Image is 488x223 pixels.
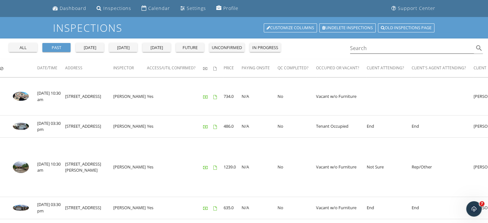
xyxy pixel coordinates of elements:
[147,59,203,77] th: ACCESS/UTIL CONFIRMED?: Not sorted.
[367,116,412,137] td: End
[147,137,203,197] td: Yes
[224,197,242,219] td: 635.0
[53,22,435,33] h1: Inspections
[212,45,242,51] div: unconfirmed
[148,5,170,11] div: Calendar
[214,3,241,14] a: Profile
[242,137,278,197] td: N/A
[278,65,308,71] span: QC COMPLETED?
[147,77,203,116] td: Yes
[178,45,201,51] div: future
[147,65,195,71] span: ACCESS/UTIL CONFIRMED?
[113,116,147,137] td: [PERSON_NAME]
[242,77,278,116] td: N/A
[113,197,147,219] td: [PERSON_NAME]
[316,116,367,137] td: Tenant Occupied
[176,43,204,52] button: future
[60,5,86,11] div: Dashboard
[412,116,474,137] td: End
[475,44,483,52] i: search
[109,43,137,52] button: [DATE]
[224,65,234,71] span: Price
[224,59,242,77] th: Price: Not sorted.
[65,77,113,116] td: [STREET_ADDRESS]
[112,45,135,51] div: [DATE]
[242,59,278,77] th: PAYING ONSITE: Not sorted.
[187,5,206,11] div: Settings
[412,59,474,77] th: CLIENT'S AGENT ATTENDING?: Not sorted.
[223,5,238,11] div: Profile
[389,3,438,14] a: Support Center
[37,77,65,116] td: [DATE] 10:30 am
[13,92,29,101] img: 9570326%2Fcover_photos%2FoS2zD49iDxdJvh2Q5AhV%2Fsmall.jpg
[94,3,134,14] a: Inspections
[65,137,113,197] td: [STREET_ADDRESS][PERSON_NAME]
[42,43,71,52] button: past
[474,65,486,71] span: Client
[9,43,37,52] button: all
[224,77,242,116] td: 734.0
[278,77,316,116] td: No
[37,116,65,137] td: [DATE] 03:30 pm
[65,59,113,77] th: Address: Not sorted.
[316,65,359,71] span: OCCUPIED or VACANT?
[398,5,435,11] div: Support Center
[367,197,412,219] td: End
[412,65,466,71] span: CLIENT'S AGENT ATTENDING?
[250,43,281,52] button: in progress
[113,77,147,116] td: [PERSON_NAME]
[37,59,65,77] th: Date/Time: Not sorted.
[252,45,278,51] div: in progress
[367,65,404,71] span: CLIENT ATTENDING?
[316,137,367,197] td: Vacant w/o Furniture
[65,116,113,137] td: [STREET_ADDRESS]
[316,59,367,77] th: OCCUPIED or VACANT?: Not sorted.
[278,197,316,219] td: No
[147,116,203,137] td: Yes
[367,137,412,197] td: Not Sure
[278,59,316,77] th: QC COMPLETED?: Not sorted.
[37,197,65,219] td: [DATE] 03:30 pm
[139,3,173,14] a: Calendar
[378,23,434,32] a: Old inspections page
[113,65,134,71] span: Inspector
[178,3,209,14] a: Settings
[113,137,147,197] td: [PERSON_NAME]
[113,59,147,77] th: Inspector: Not sorted.
[76,43,104,52] button: [DATE]
[209,43,244,52] button: unconfirmed
[142,43,171,52] button: [DATE]
[316,197,367,219] td: Vacant w/o Furniture
[224,137,242,197] td: 1239.0
[65,65,82,71] span: Address
[412,197,474,219] td: End
[203,59,213,77] th: Paid: Not sorted.
[278,116,316,137] td: No
[242,116,278,137] td: N/A
[37,137,65,197] td: [DATE] 10:30 am
[13,161,29,173] img: 9552298%2Fcover_photos%2FUZD9WLEwJNGwF3DshPDU%2Fsmall.jpg
[13,205,29,211] img: 9550181%2Fcover_photos%2FU8SeoxBPqs7IsHGEwl1W%2Fsmall.jpg
[103,5,131,11] div: Inspections
[147,197,203,219] td: Yes
[50,3,89,14] a: Dashboard
[13,123,29,130] img: 9560429%2Fcover_photos%2F2gr34TcS5axSf8xVCNMY%2Fsmall.jpg
[37,65,57,71] span: Date/Time
[350,43,474,54] input: Search
[78,45,101,51] div: [DATE]
[45,45,68,51] div: past
[242,65,270,71] span: PAYING ONSITE
[316,77,367,116] td: Vacant w/o Furniture
[12,45,35,51] div: all
[367,59,412,77] th: CLIENT ATTENDING?: Not sorted.
[264,23,317,32] a: Customize Columns
[65,197,113,219] td: [STREET_ADDRESS]
[213,59,224,77] th: Agreements signed: Not sorted.
[145,45,168,51] div: [DATE]
[479,201,484,206] span: 7
[278,137,316,197] td: No
[466,201,482,217] iframe: Intercom live chat
[242,197,278,219] td: N/A
[319,23,376,32] a: Undelete inspections
[224,116,242,137] td: 486.0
